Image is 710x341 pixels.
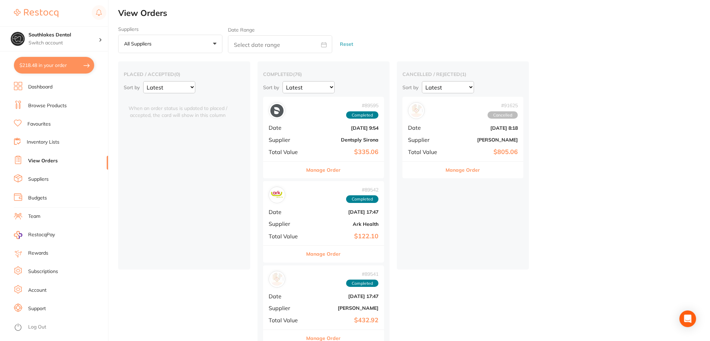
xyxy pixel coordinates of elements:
[28,213,40,220] a: Team
[124,97,232,119] span: When an order status is updated to placed / accepted, the card will show in this column
[28,84,52,91] a: Dashboard
[28,176,49,183] a: Suppliers
[124,71,245,77] h2: placed / accepted ( 0 )
[118,26,222,32] label: Suppliers
[408,149,443,155] span: Total Value
[309,209,378,215] b: [DATE] 17:47
[269,125,303,131] span: Date
[309,317,378,324] b: $432.92
[28,102,67,109] a: Browse Products
[28,195,47,202] a: Budgets
[263,84,279,91] p: Sort by
[346,280,378,287] span: Completed
[488,111,518,119] span: Cancelled
[14,9,58,17] img: Restocq Logo
[309,221,378,227] b: Ark Health
[408,137,443,143] span: Supplier
[28,157,58,164] a: View Orders
[124,84,140,91] p: Sort by
[27,121,51,128] a: Favourites
[269,233,303,239] span: Total Value
[118,8,710,18] h2: View Orders
[270,188,284,202] img: Ark Health
[346,103,378,108] span: # 89595
[118,35,222,53] button: All suppliers
[448,137,518,143] b: [PERSON_NAME]
[28,305,46,312] a: Support
[346,271,378,277] span: # 89541
[346,195,378,203] span: Completed
[346,187,378,193] span: # 89542
[14,322,106,333] button: Log Out
[228,35,332,53] input: Select date range
[269,305,303,311] span: Supplier
[402,71,523,77] h2: cancelled / rejected ( 1 )
[28,40,99,46] p: Switch account
[263,71,384,77] h2: completed ( 76 )
[28,250,48,257] a: Rewards
[338,35,355,53] button: Reset
[269,221,303,227] span: Supplier
[309,148,378,156] b: $335.06
[11,32,25,46] img: Southlakes Dental
[270,104,284,117] img: Dentsply Sirona
[309,305,378,311] b: [PERSON_NAME]
[14,231,55,239] a: RestocqPay
[228,27,255,33] label: Date Range
[269,137,303,143] span: Supplier
[27,139,59,146] a: Inventory Lists
[309,233,378,240] b: $122.10
[14,5,58,21] a: Restocq Logo
[14,57,94,74] button: $218.48 in your order
[408,125,443,131] span: Date
[448,125,518,131] b: [DATE] 8:18
[410,104,423,117] img: Adam Dental
[28,268,58,275] a: Subscriptions
[14,231,22,239] img: RestocqPay
[28,287,47,294] a: Account
[270,273,284,286] img: Adam Dental
[309,125,378,131] b: [DATE] 9:54
[448,148,518,156] b: $805.06
[269,209,303,215] span: Date
[488,103,518,108] span: # 91625
[309,293,378,299] b: [DATE] 17:47
[269,317,303,323] span: Total Value
[307,246,341,262] button: Manage Order
[28,231,55,238] span: RestocqPay
[679,310,696,327] div: Open Intercom Messenger
[346,111,378,119] span: Completed
[28,324,46,331] a: Log Out
[269,293,303,299] span: Date
[28,32,99,39] h4: Southlakes Dental
[124,41,154,47] p: All suppliers
[309,137,378,143] b: Dentsply Sirona
[446,162,480,178] button: Manage Order
[269,149,303,155] span: Total Value
[307,162,341,178] button: Manage Order
[402,84,418,91] p: Sort by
